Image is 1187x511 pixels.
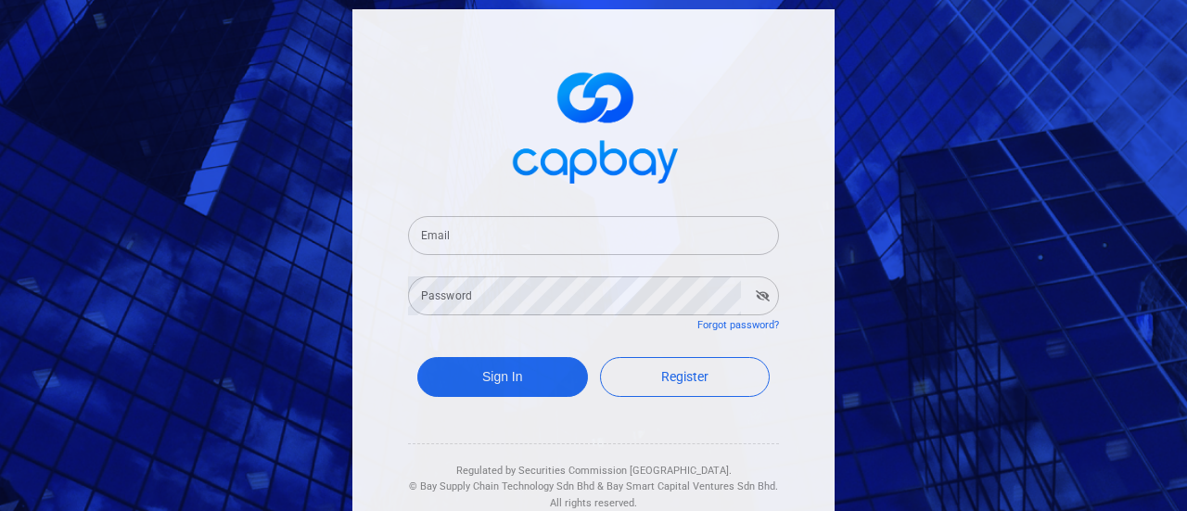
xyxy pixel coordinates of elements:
button: Sign In [417,357,588,397]
img: logo [501,56,686,194]
a: Forgot password? [697,319,779,331]
a: Register [600,357,771,397]
span: Register [661,369,708,384]
span: © Bay Supply Chain Technology Sdn Bhd [409,480,594,492]
span: Bay Smart Capital Ventures Sdn Bhd. [606,480,778,492]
